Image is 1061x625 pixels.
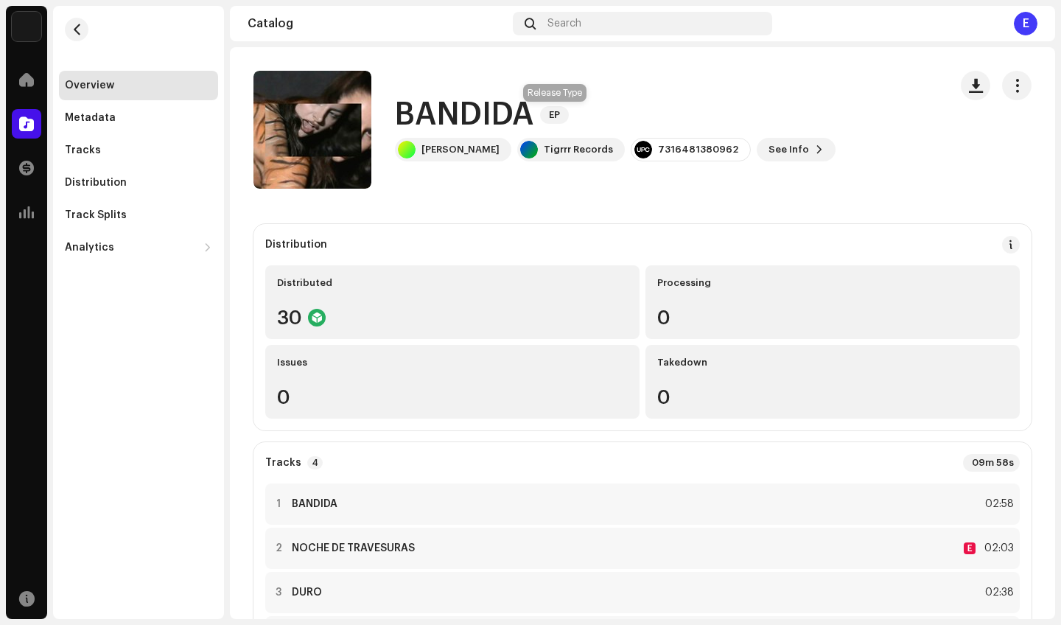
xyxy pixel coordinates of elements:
[59,168,218,198] re-m-nav-item: Distribution
[65,209,127,221] div: Track Splits
[757,138,836,161] button: See Info
[292,498,337,510] strong: BANDIDA
[59,233,218,262] re-m-nav-dropdown: Analytics
[277,277,628,289] div: Distributed
[963,454,1020,472] div: 09m 58s
[1014,12,1037,35] div: E
[65,112,116,124] div: Metadata
[265,457,301,469] strong: Tracks
[544,144,613,156] div: Tigrrr Records
[65,242,114,254] div: Analytics
[59,200,218,230] re-m-nav-item: Track Splits
[292,587,322,598] strong: DURO
[65,144,101,156] div: Tracks
[421,144,500,156] div: [PERSON_NAME]
[964,542,976,554] div: E
[265,239,327,251] div: Distribution
[307,456,323,469] p-badge: 4
[981,584,1014,601] div: 02:38
[547,18,581,29] span: Search
[658,144,738,156] div: 7316481380962
[395,98,534,132] h1: BANDIDA
[277,357,628,369] div: Issues
[59,136,218,165] re-m-nav-item: Tracks
[59,103,218,133] re-m-nav-item: Metadata
[657,277,1008,289] div: Processing
[65,177,127,189] div: Distribution
[981,495,1014,513] div: 02:58
[65,80,114,91] div: Overview
[540,106,569,124] span: EP
[292,542,415,554] strong: NOCHE DE TRAVESURAS
[59,71,218,100] re-m-nav-item: Overview
[657,357,1008,369] div: Takedown
[248,18,507,29] div: Catalog
[981,540,1014,557] div: 02:03
[12,12,41,41] img: 297a105e-aa6c-4183-9ff4-27133c00f2e2
[768,135,809,164] span: See Info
